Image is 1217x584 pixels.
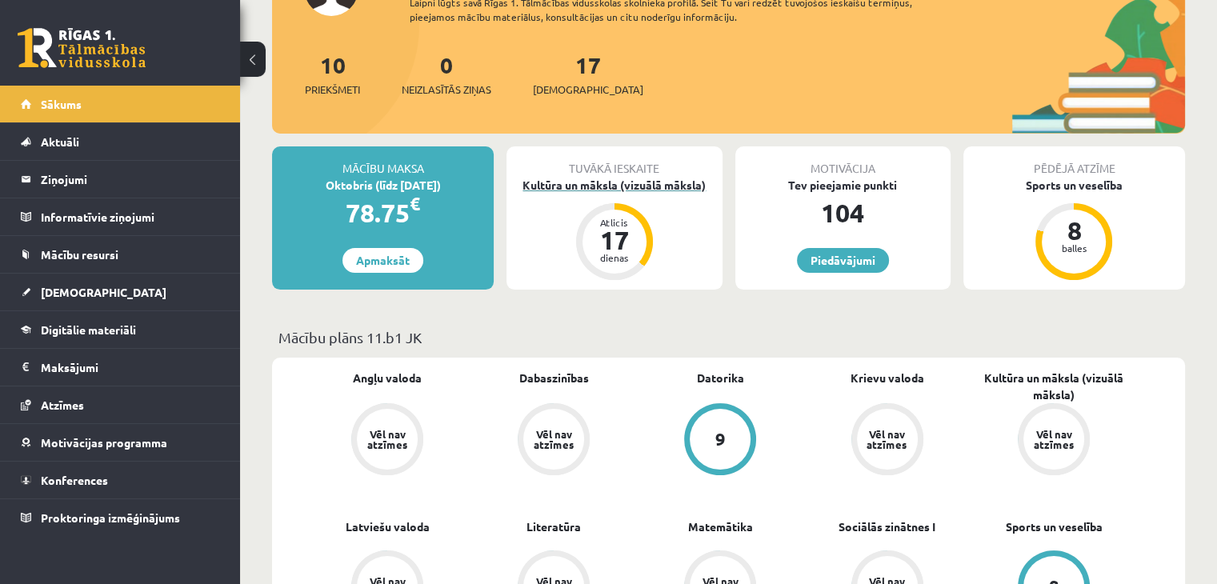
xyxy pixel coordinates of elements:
a: Sākums [21,86,220,122]
div: 78.75 [272,194,494,232]
span: Priekšmeti [305,82,360,98]
span: Proktoringa izmēģinājums [41,510,180,525]
a: Sociālās zinātnes I [839,518,935,535]
a: Motivācijas programma [21,424,220,461]
div: Atlicis [590,218,639,227]
div: 8 [1050,218,1098,243]
span: Digitālie materiāli [41,322,136,337]
a: Literatūra [526,518,581,535]
a: Apmaksāt [342,248,423,273]
a: Dabaszinības [519,370,589,386]
span: Atzīmes [41,398,84,412]
div: Kultūra un māksla (vizuālā māksla) [506,177,722,194]
div: Vēl nav atzīmes [531,429,576,450]
div: Sports un veselība [963,177,1185,194]
a: Vēl nav atzīmes [804,403,971,478]
div: 9 [715,430,726,448]
legend: Informatīvie ziņojumi [41,198,220,235]
a: Konferences [21,462,220,498]
a: Mācību resursi [21,236,220,273]
div: Motivācija [735,146,951,177]
a: Sports un veselība [1005,518,1102,535]
a: Kultūra un māksla (vizuālā māksla) Atlicis 17 dienas [506,177,722,282]
a: Sports un veselība 8 balles [963,177,1185,282]
div: Vēl nav atzīmes [1031,429,1076,450]
a: 9 [637,403,803,478]
span: Sākums [41,97,82,111]
span: Konferences [41,473,108,487]
span: Aktuāli [41,134,79,149]
div: Vēl nav atzīmes [365,429,410,450]
span: Mācību resursi [41,247,118,262]
span: [DEMOGRAPHIC_DATA] [41,285,166,299]
a: Proktoringa izmēģinājums [21,499,220,536]
legend: Ziņojumi [41,161,220,198]
a: Latviešu valoda [346,518,430,535]
a: 0Neizlasītās ziņas [402,50,491,98]
a: Vēl nav atzīmes [470,403,637,478]
a: Digitālie materiāli [21,311,220,348]
span: Neizlasītās ziņas [402,82,491,98]
a: Ziņojumi [21,161,220,198]
div: 104 [735,194,951,232]
span: Motivācijas programma [41,435,167,450]
a: Piedāvājumi [797,248,889,273]
a: Informatīvie ziņojumi [21,198,220,235]
div: Pēdējā atzīme [963,146,1185,177]
a: Vēl nav atzīmes [304,403,470,478]
a: Datorika [697,370,744,386]
a: Matemātika [688,518,753,535]
a: Rīgas 1. Tālmācības vidusskola [18,28,146,68]
a: Maksājumi [21,349,220,386]
a: Kultūra un māksla (vizuālā māksla) [971,370,1137,403]
span: € [410,192,420,215]
legend: Maksājumi [41,349,220,386]
a: Krievu valoda [851,370,924,386]
div: 17 [590,227,639,253]
a: [DEMOGRAPHIC_DATA] [21,274,220,310]
a: Vēl nav atzīmes [971,403,1137,478]
div: Mācību maksa [272,146,494,177]
div: balles [1050,243,1098,253]
div: dienas [590,253,639,262]
a: Aktuāli [21,123,220,160]
div: Tev pieejamie punkti [735,177,951,194]
span: [DEMOGRAPHIC_DATA] [533,82,643,98]
div: Tuvākā ieskaite [506,146,722,177]
a: 10Priekšmeti [305,50,360,98]
a: Atzīmes [21,386,220,423]
div: Oktobris (līdz [DATE]) [272,177,494,194]
div: Vēl nav atzīmes [865,429,910,450]
p: Mācību plāns 11.b1 JK [278,326,1179,348]
a: Angļu valoda [353,370,422,386]
a: 17[DEMOGRAPHIC_DATA] [533,50,643,98]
